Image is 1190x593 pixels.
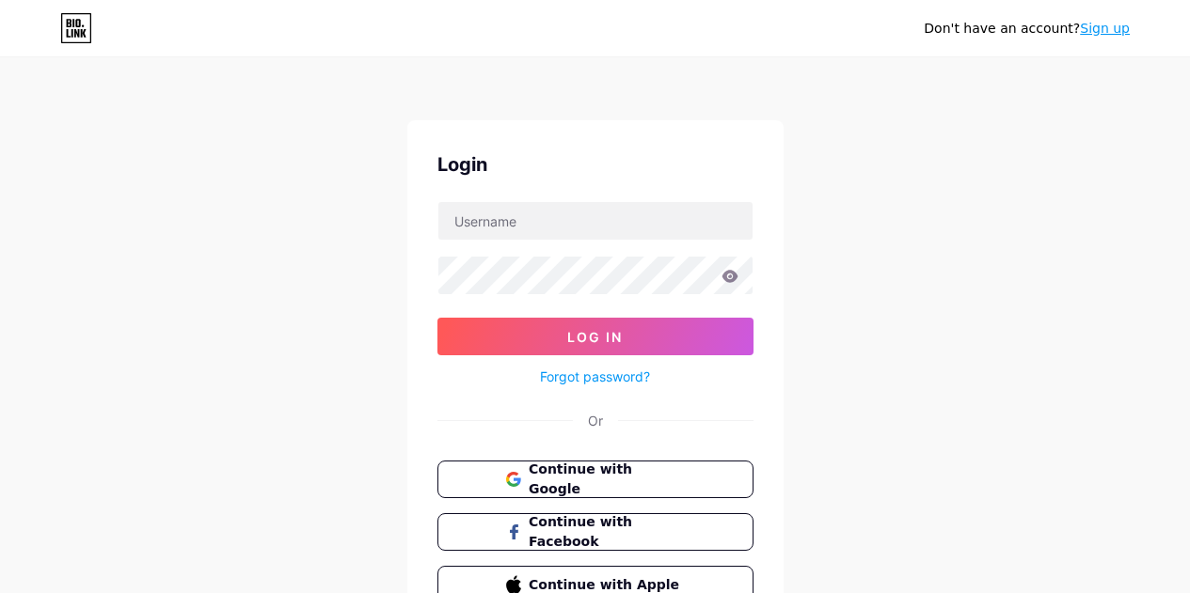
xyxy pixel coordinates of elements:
[438,202,753,240] input: Username
[540,367,650,386] a: Forgot password?
[437,150,754,179] div: Login
[529,460,684,499] span: Continue with Google
[437,513,754,551] button: Continue with Facebook
[588,411,603,430] div: Or
[1080,21,1130,36] a: Sign up
[437,460,754,498] button: Continue with Google
[567,329,623,345] span: Log In
[437,318,754,355] button: Log In
[529,512,684,552] span: Continue with Facebook
[924,19,1130,39] div: Don't have an account?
